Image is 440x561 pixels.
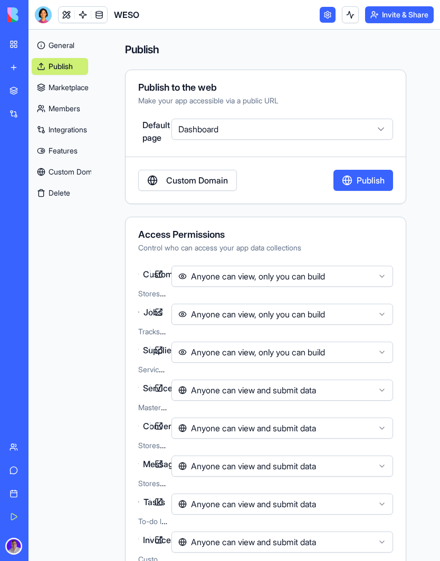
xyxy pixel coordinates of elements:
span: Conversations [139,420,150,432]
span: Suppliers [139,344,150,356]
a: Features [32,142,88,159]
h4: Publish [125,42,406,57]
img: IMG_0551_vqnkfw.jpg [5,538,22,555]
span: Invoices [139,534,150,546]
label: Default page [138,119,167,144]
span: Services [139,382,150,394]
a: Custom Domain [32,163,88,180]
button: Delete [32,185,88,201]
span: Tasks [139,496,150,508]
div: Control who can access your app data collections [138,243,393,253]
span: Jobs [139,306,150,318]
button: Publish [333,170,393,191]
div: Access Permissions [138,230,393,239]
div: Make your app accessible via a public URL [138,95,393,106]
a: Custom Domain [138,170,237,191]
span: Tracks all service jobs including scheduling, status, service details, and payment information [138,326,439,336]
a: Members [32,100,88,117]
a: General [32,37,88,54]
span: Customers [139,268,150,280]
span: Messages [139,458,150,470]
img: logo [7,7,73,22]
a: Integrations [32,121,88,138]
a: Publish [32,58,88,75]
button: Invite & Share [365,6,434,23]
span: WESO [114,8,139,21]
a: Marketplace [32,79,88,96]
div: Publish to the web [138,83,393,92]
